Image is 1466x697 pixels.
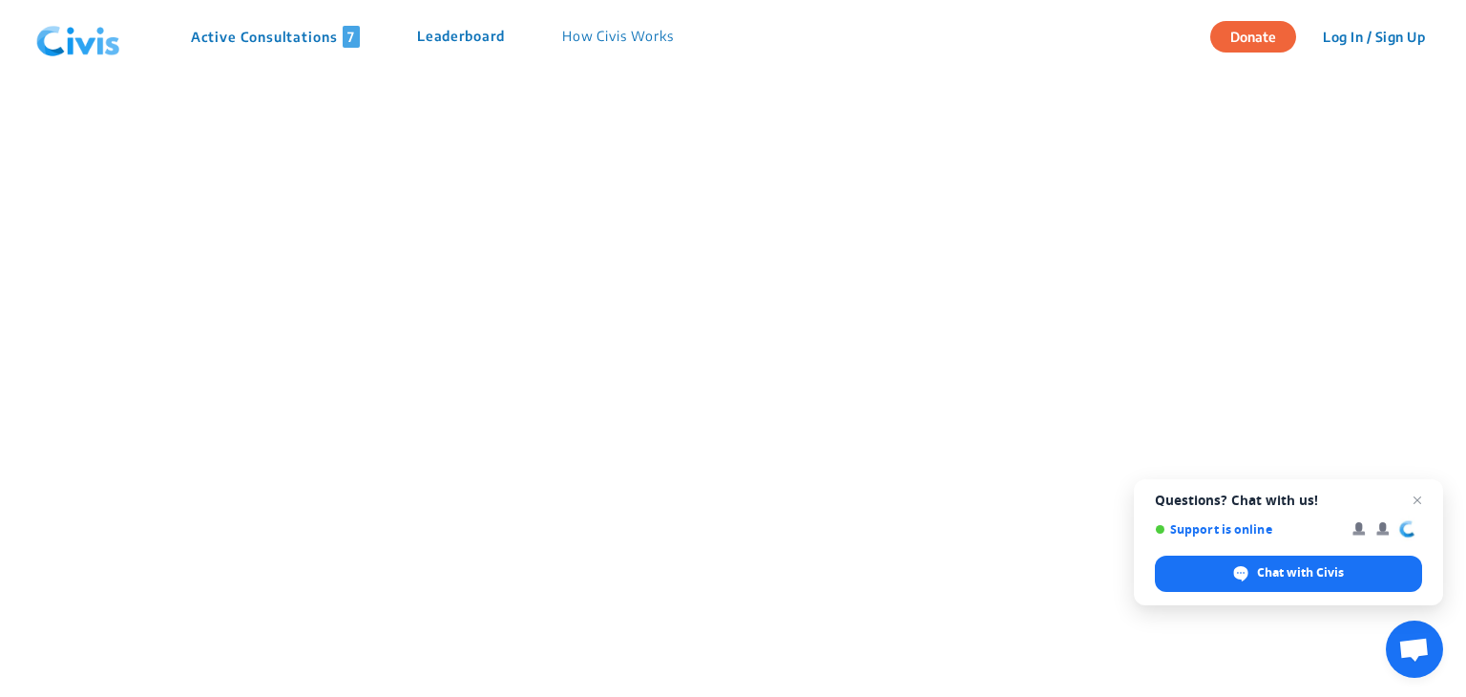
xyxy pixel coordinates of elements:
img: navlogo.png [29,9,128,66]
span: 7 [343,26,360,48]
p: Leaderboard [417,26,505,48]
p: Active Consultations [191,26,360,48]
div: Open chat [1386,621,1443,678]
p: How Civis Works [562,26,674,48]
div: Chat with Civis [1155,556,1422,592]
a: Donate [1210,26,1310,45]
span: Chat with Civis [1257,564,1344,581]
span: Support is online [1155,522,1339,537]
button: Donate [1210,21,1296,53]
span: Questions? Chat with us! [1155,493,1422,508]
button: Log In / Sign Up [1310,22,1437,52]
span: Close chat [1406,489,1429,512]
